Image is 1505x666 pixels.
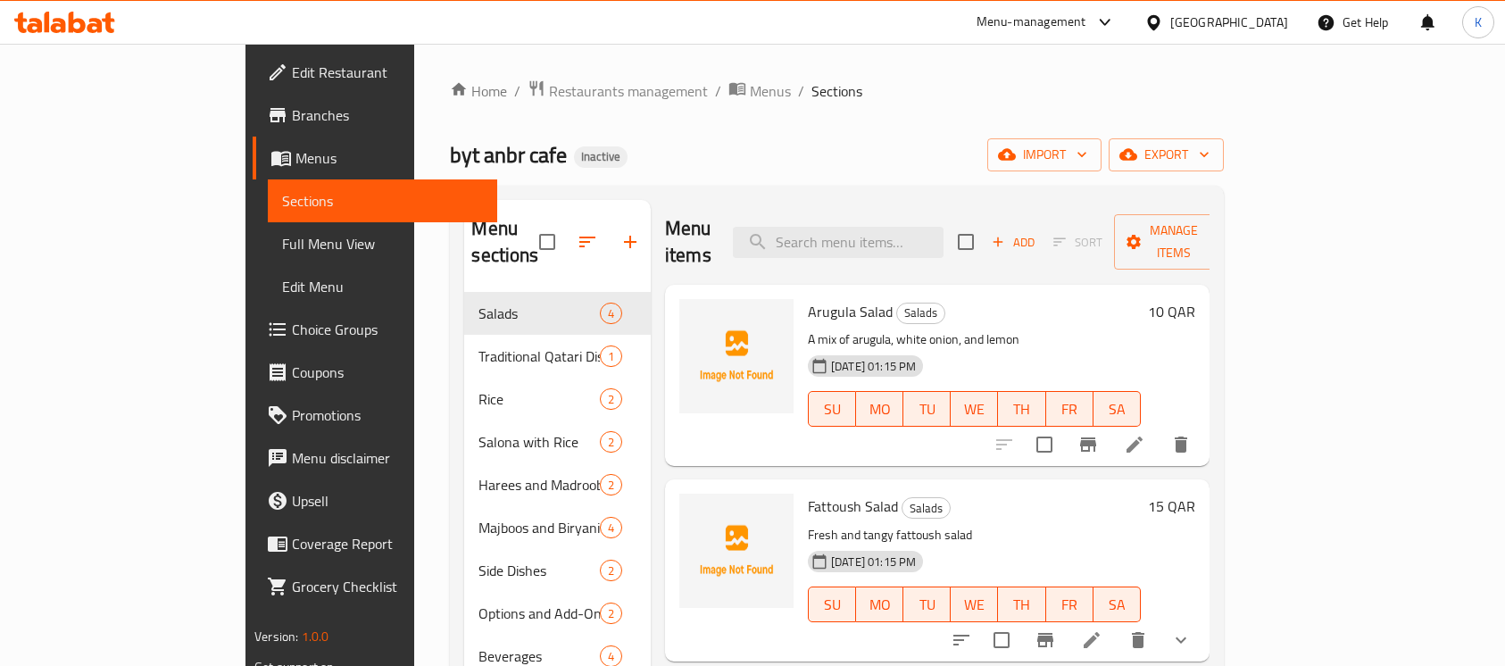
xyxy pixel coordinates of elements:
[464,463,651,506] div: Harees and Madrooba2
[464,292,651,335] div: Salads4
[1475,12,1482,32] span: K
[253,522,497,565] a: Coverage Report
[601,305,621,322] span: 4
[940,619,983,662] button: sort-choices
[958,396,991,422] span: WE
[1101,396,1134,422] span: SA
[811,80,862,102] span: Sections
[983,621,1020,659] span: Select to update
[910,396,944,422] span: TU
[450,135,567,175] span: byt anbr cafe
[601,562,621,579] span: 2
[253,565,497,608] a: Grocery Checklist
[985,229,1042,256] button: Add
[600,603,622,624] div: items
[733,227,944,258] input: search
[268,222,497,265] a: Full Menu View
[574,149,628,164] span: Inactive
[478,431,599,453] span: Salona with Rice
[750,80,791,102] span: Menus
[1046,587,1093,622] button: FR
[989,232,1037,253] span: Add
[903,391,951,427] button: TU
[798,80,804,102] li: /
[985,229,1042,256] span: Add item
[601,477,621,494] span: 2
[464,549,651,592] div: Side Dishes2
[1128,220,1219,264] span: Manage items
[514,80,520,102] li: /
[1148,299,1195,324] h6: 10 QAR
[574,146,628,168] div: Inactive
[478,345,599,367] span: Traditional Qatari Dishes
[1114,214,1234,270] button: Manage items
[464,378,651,420] div: Rice2
[998,587,1045,622] button: TH
[601,434,621,451] span: 2
[601,391,621,408] span: 2
[1109,138,1224,171] button: export
[1053,592,1086,618] span: FR
[253,437,497,479] a: Menu disclaimer
[951,391,998,427] button: WE
[450,79,1223,103] nav: breadcrumb
[478,603,599,624] div: Options and Add-Ons
[528,223,566,261] span: Select all sections
[253,351,497,394] a: Coupons
[600,517,622,538] div: items
[478,517,599,538] span: Majboos and Biryani
[292,404,483,426] span: Promotions
[478,303,599,324] span: Salads
[863,396,896,422] span: MO
[528,79,708,103] a: Restaurants management
[910,592,944,618] span: TU
[947,223,985,261] span: Select section
[1093,587,1141,622] button: SA
[1148,494,1195,519] h6: 15 QAR
[478,388,599,410] div: Rice
[1160,619,1202,662] button: show more
[601,348,621,365] span: 1
[600,388,622,410] div: items
[808,329,1141,351] p: A mix of arugula, white onion, and lemon
[665,215,711,269] h2: Menu items
[1117,619,1160,662] button: delete
[1170,629,1192,651] svg: Show Choices
[282,233,483,254] span: Full Menu View
[1024,619,1067,662] button: Branch-specific-item
[902,498,950,519] span: Salads
[1081,629,1102,651] a: Edit menu item
[292,104,483,126] span: Branches
[268,179,497,222] a: Sections
[808,587,856,622] button: SU
[253,51,497,94] a: Edit Restaurant
[863,592,896,618] span: MO
[609,221,652,263] button: Add section
[253,308,497,351] a: Choice Groups
[1026,426,1063,463] span: Select to update
[1005,396,1038,422] span: TH
[464,420,651,463] div: Salona with Rice2
[478,560,599,581] span: Side Dishes
[600,431,622,453] div: items
[897,303,944,323] span: Salads
[295,147,483,169] span: Menus
[282,276,483,297] span: Edit Menu
[987,138,1102,171] button: import
[253,394,497,437] a: Promotions
[1160,423,1202,466] button: delete
[728,79,791,103] a: Menus
[292,533,483,554] span: Coverage Report
[1124,434,1145,455] a: Edit menu item
[464,335,651,378] div: Traditional Qatari Dishes1
[958,592,991,618] span: WE
[471,215,538,269] h2: Menu sections
[1046,391,1093,427] button: FR
[856,391,903,427] button: MO
[464,506,651,549] div: Majboos and Biryani4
